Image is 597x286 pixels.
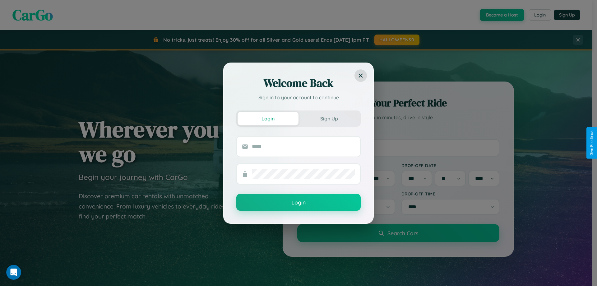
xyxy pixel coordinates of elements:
[238,112,298,125] button: Login
[236,94,361,101] p: Sign in to your account to continue
[590,130,594,156] div: Give Feedback
[236,76,361,91] h2: Welcome Back
[6,265,21,280] iframe: Intercom live chat
[298,112,359,125] button: Sign Up
[236,194,361,211] button: Login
